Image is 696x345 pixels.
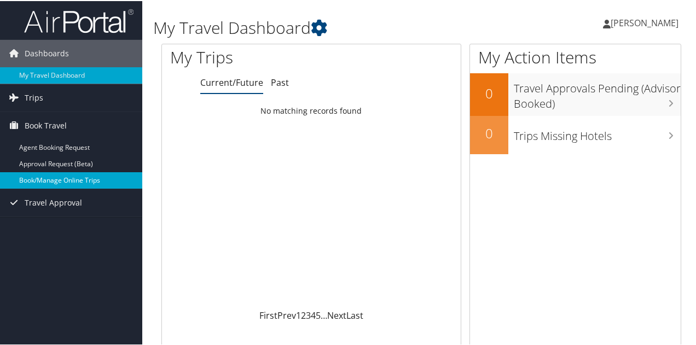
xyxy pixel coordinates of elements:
h2: 0 [470,123,508,142]
a: Past [271,75,289,87]
a: 2 [301,308,306,320]
img: airportal-logo.png [24,7,134,33]
a: Next [327,308,346,320]
a: 3 [306,308,311,320]
a: [PERSON_NAME] [603,5,689,38]
span: … [321,308,327,320]
a: First [259,308,277,320]
a: 5 [316,308,321,320]
h2: 0 [470,83,508,102]
td: No matching records found [162,100,461,120]
span: Book Travel [25,111,67,138]
a: Prev [277,308,296,320]
span: [PERSON_NAME] [611,16,678,28]
h3: Travel Approvals Pending (Advisor Booked) [514,74,681,110]
a: Current/Future [200,75,263,87]
h1: My Action Items [470,45,681,68]
a: Last [346,308,363,320]
h1: My Trips [170,45,328,68]
h3: Trips Missing Hotels [514,122,681,143]
h1: My Travel Dashboard [153,15,511,38]
span: Travel Approval [25,188,82,215]
span: Dashboards [25,39,69,66]
span: Trips [25,83,43,110]
a: 1 [296,308,301,320]
a: 0Trips Missing Hotels [470,115,681,153]
a: 0Travel Approvals Pending (Advisor Booked) [470,72,681,114]
a: 4 [311,308,316,320]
